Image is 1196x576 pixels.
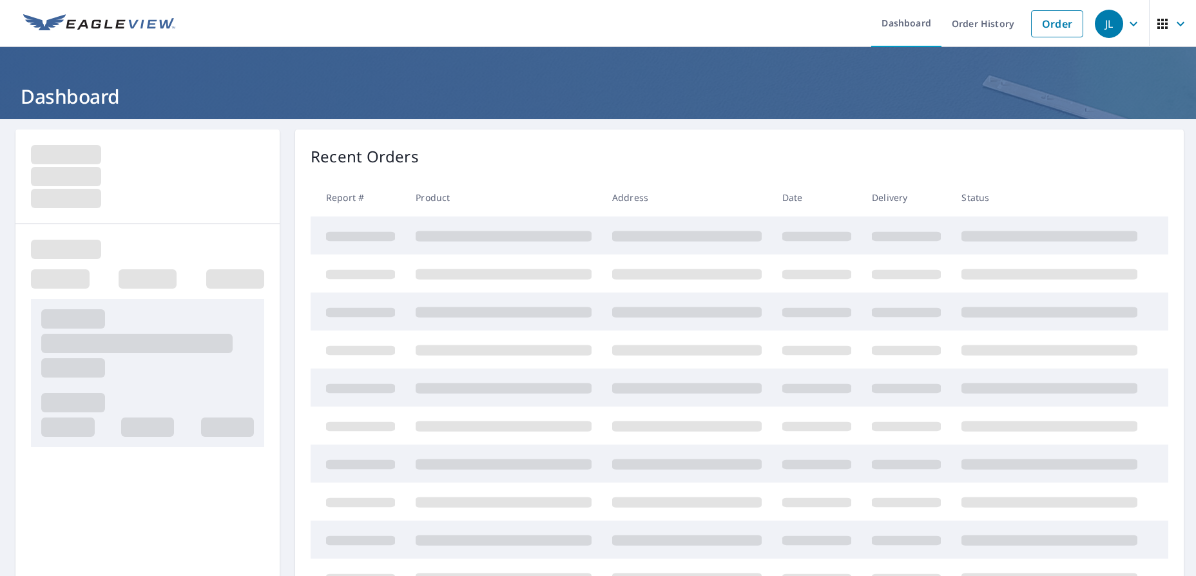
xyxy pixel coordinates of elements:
img: EV Logo [23,14,175,34]
th: Status [951,178,1148,216]
th: Date [772,178,862,216]
a: Order [1031,10,1083,37]
th: Report # [311,178,405,216]
p: Recent Orders [311,145,419,168]
th: Delivery [862,178,951,216]
div: JL [1095,10,1123,38]
h1: Dashboard [15,83,1181,110]
th: Address [602,178,772,216]
th: Product [405,178,602,216]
